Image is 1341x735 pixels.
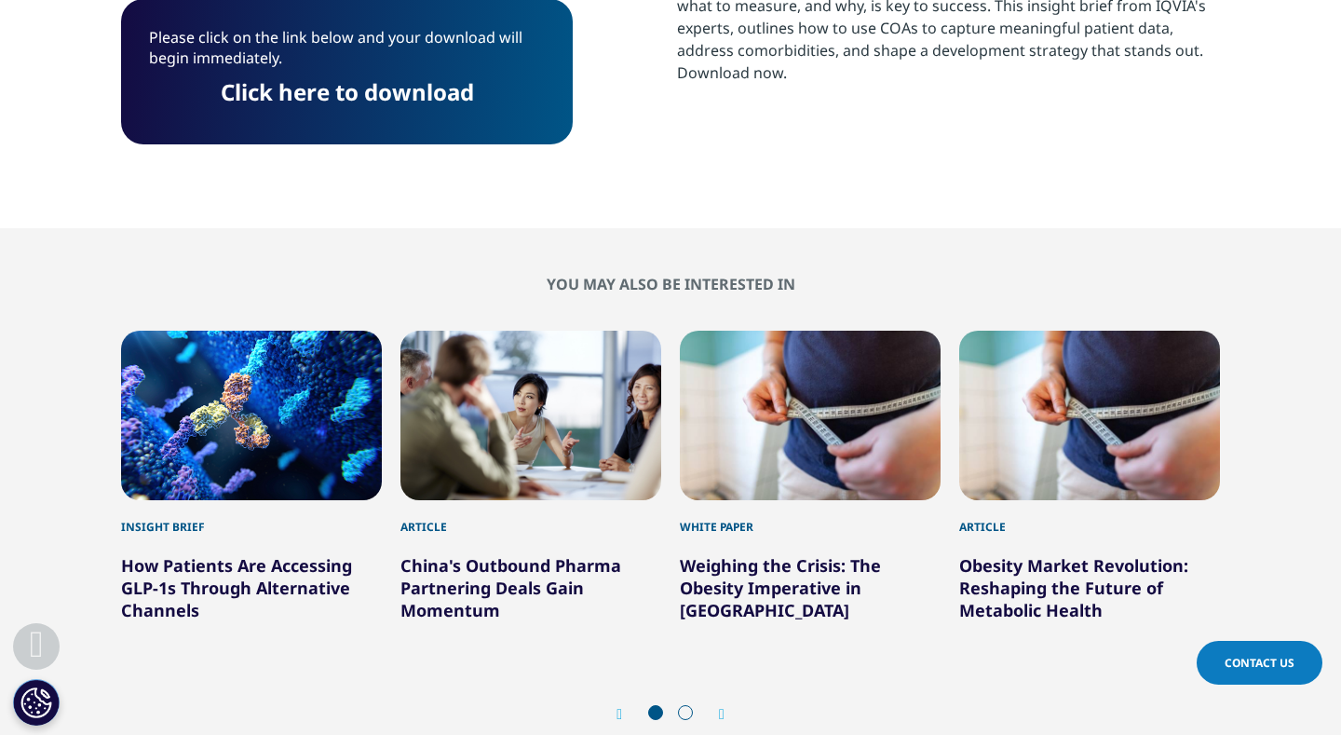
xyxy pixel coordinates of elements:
div: 2 / 6 [400,331,661,621]
div: Previous slide [616,705,641,723]
div: White Paper [680,500,941,536]
div: 4 / 6 [959,331,1220,621]
div: 1 / 6 [121,331,382,621]
a: Obesity Market Revolution: Reshaping the Future of Metabolic Health [959,554,1188,621]
button: Cookies Settings [13,679,60,726]
span: Contact Us [1225,655,1294,671]
div: Article [959,500,1220,536]
div: Insight Brief [121,500,382,536]
div: Article [400,500,661,536]
a: How Patients Are Accessing GLP-1s Through Alternative Channels [121,554,352,621]
p: Please click on the link below and your download will begin immediately. [149,27,545,82]
div: Next slide [700,705,725,723]
h2: You may also be interested in [121,275,1220,293]
a: Weighing the Crisis: The Obesity Imperative in [GEOGRAPHIC_DATA] [680,554,881,621]
a: China's Outbound Pharma Partnering Deals Gain Momentum [400,554,621,621]
a: Contact Us [1197,641,1322,685]
a: Click here to download [221,76,474,107]
div: 3 / 6 [680,331,941,621]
